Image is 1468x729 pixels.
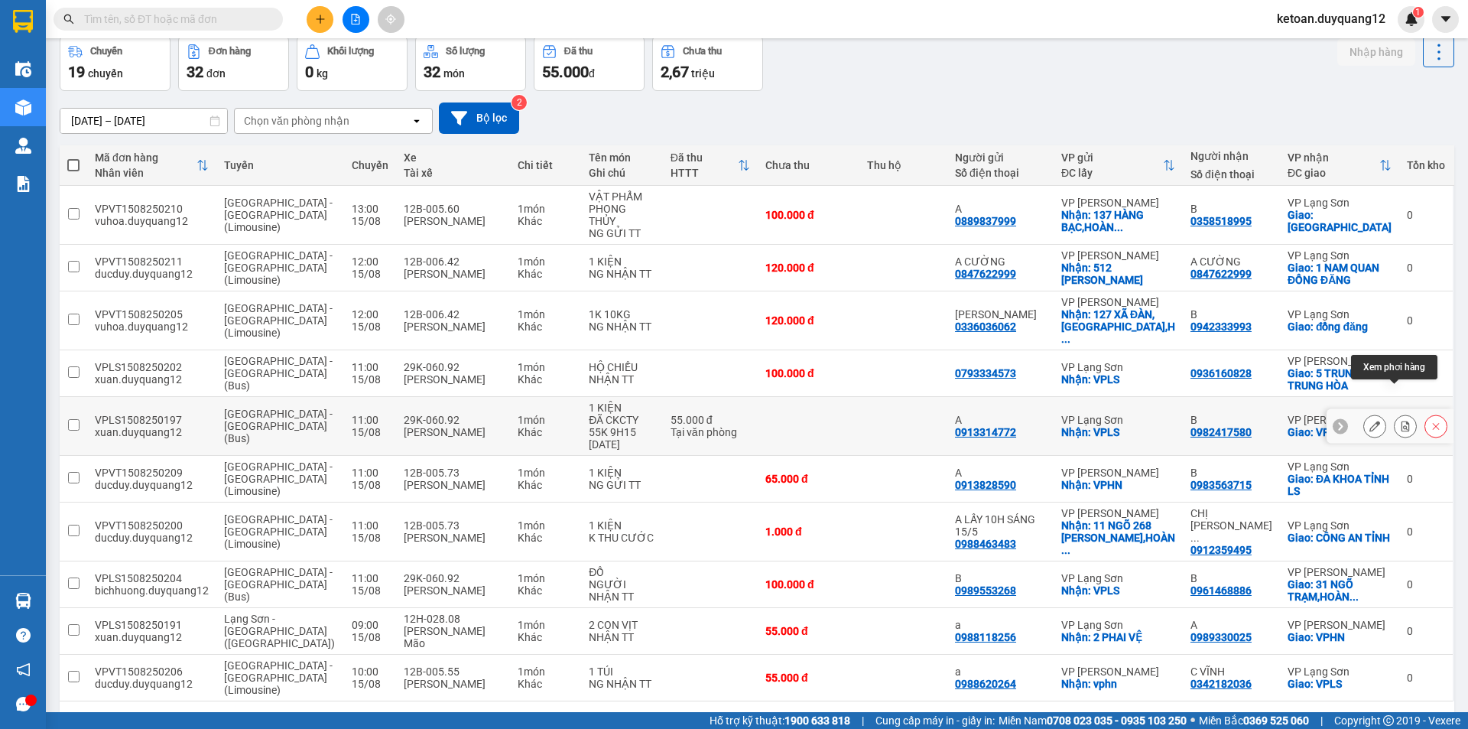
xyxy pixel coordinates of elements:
[224,302,333,339] span: [GEOGRAPHIC_DATA] - [GEOGRAPHIC_DATA] (Limousine)
[518,268,573,280] div: Khác
[446,46,485,57] div: Số lượng
[518,414,573,426] div: 1 món
[244,113,349,129] div: Chọn văn phòng nhận
[95,151,196,164] div: Mã đơn hàng
[1061,308,1175,345] div: Nhận: 127 XÃ ĐÀN,ĐỐNG ĐA,HÀ NỘI
[15,61,31,77] img: warehouse-icon
[404,308,502,321] div: 12B-006.42
[305,63,313,81] span: 0
[343,6,369,33] button: file-add
[955,203,1046,215] div: A
[518,215,573,227] div: Khác
[518,631,573,643] div: Khác
[1288,355,1392,367] div: VP [PERSON_NAME]
[352,373,388,386] div: 15/08
[589,631,655,643] div: NHẬN TT
[661,63,689,81] span: 2,67
[1413,7,1424,18] sup: 1
[1190,584,1252,597] div: 0961468886
[1061,507,1175,519] div: VP [PERSON_NAME]
[955,666,1046,678] div: a
[352,631,388,643] div: 15/08
[224,461,333,497] span: [GEOGRAPHIC_DATA] - [GEOGRAPHIC_DATA] (Limousine)
[765,526,852,538] div: 1.000 đ
[224,159,336,171] div: Tuyến
[404,519,502,532] div: 12B-005.73
[955,367,1016,379] div: 0793334573
[589,268,655,280] div: NG NHẬN TT
[404,584,502,597] div: [PERSON_NAME]
[765,209,852,221] div: 100.000 đ
[352,361,388,373] div: 11:00
[1363,415,1386,438] div: Sửa đơn hàng
[589,308,655,321] div: 1K 10KG
[95,426,209,438] div: xuan.duyquang12
[95,572,209,584] div: VPLS1508250204
[87,145,216,186] th: Toggle SortBy
[1190,268,1252,280] div: 0847622999
[955,308,1046,321] div: PHUONG ANH
[955,619,1046,631] div: a
[534,36,645,91] button: Đã thu55.000đ
[224,355,333,392] span: [GEOGRAPHIC_DATA] - [GEOGRAPHIC_DATA] (Bus)
[671,426,750,438] div: Tại văn phòng
[15,593,31,609] img: warehouse-icon
[1061,544,1070,556] span: ...
[404,467,502,479] div: 12B-005.73
[1190,168,1272,181] div: Số điện thoại
[518,519,573,532] div: 1 món
[1199,712,1309,729] span: Miền Bắc
[1190,308,1272,321] div: B
[1190,532,1200,544] span: ...
[512,95,527,110] sup: 2
[352,203,388,215] div: 13:00
[955,151,1046,164] div: Người gửi
[875,712,995,729] span: Cung cấp máy in - giấy in:
[187,63,203,81] span: 32
[1288,167,1379,179] div: ĐC giao
[1190,215,1252,227] div: 0358518995
[518,321,573,333] div: Khác
[1288,532,1392,544] div: Giao: CÔNG AN TỈNH
[589,666,655,678] div: 1 TÚI
[404,268,502,280] div: [PERSON_NAME]
[297,36,408,91] button: Khối lượng0kg
[1288,426,1392,438] div: Giao: VPHN
[710,712,850,729] span: Hỗ trợ kỹ thuật:
[404,625,502,649] div: [PERSON_NAME] Mão
[95,479,209,491] div: ducduy.duyquang12
[1190,321,1252,333] div: 0942333993
[352,479,388,491] div: 15/08
[1288,151,1379,164] div: VP nhận
[1415,7,1421,18] span: 1
[589,414,655,451] div: ĐÃ CKCTY 55K 9H15 15/8
[95,519,209,532] div: VPVT1508250200
[352,426,388,438] div: 15/08
[1061,151,1163,164] div: VP gửi
[1190,255,1272,268] div: A CƯỜNG
[16,628,31,643] span: question-circle
[206,67,226,80] span: đơn
[224,613,335,649] span: Lạng Sơn - [GEOGRAPHIC_DATA] ([GEOGRAPHIC_DATA])
[385,14,396,24] span: aim
[1061,373,1175,386] div: Nhận: VPLS
[1061,296,1175,308] div: VP [PERSON_NAME]
[518,572,573,584] div: 1 món
[60,109,227,133] input: Select a date range.
[765,314,852,327] div: 120.000 đ
[352,666,388,678] div: 10:00
[518,678,573,690] div: Khác
[518,203,573,215] div: 1 món
[404,203,502,215] div: 12B-005.60
[589,67,595,80] span: đ
[95,268,209,280] div: ducduy.duyquang12
[317,67,328,80] span: kg
[95,666,209,678] div: VPVT1508250206
[1351,355,1437,379] div: Xem phơi hàng
[1288,566,1392,578] div: VP [PERSON_NAME]
[671,151,738,164] div: Đã thu
[404,151,502,164] div: Xe
[95,584,209,597] div: bichhuong.duyquang12
[411,115,423,127] svg: open
[955,631,1016,643] div: 0988118256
